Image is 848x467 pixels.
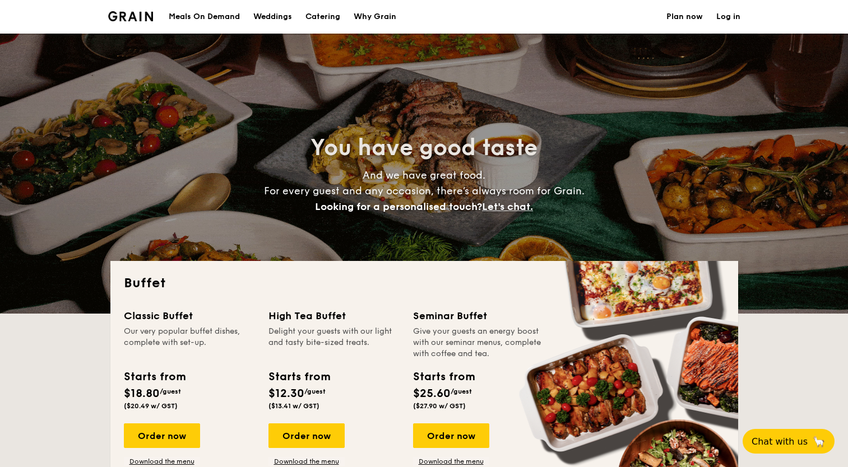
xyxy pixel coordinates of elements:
div: Starts from [268,368,330,385]
div: Classic Buffet [124,308,255,324]
span: /guest [160,387,181,395]
div: Seminar Buffet [413,308,544,324]
span: You have good taste [311,134,537,161]
div: High Tea Buffet [268,308,400,324]
div: Order now [268,423,345,448]
span: Chat with us [752,436,808,447]
a: Logotype [108,11,154,21]
span: ($13.41 w/ GST) [268,402,319,410]
span: Looking for a personalised touch? [315,200,482,213]
div: Give your guests an energy boost with our seminar menus, complete with coffee and tea. [413,326,544,359]
span: And we have great food. For every guest and any occasion, there’s always room for Grain. [264,169,585,213]
div: Our very popular buffet dishes, complete with set-up. [124,326,255,359]
img: Grain [108,11,154,21]
div: Starts from [413,368,474,385]
div: Delight your guests with our light and tasty bite-sized treats. [268,326,400,359]
button: Chat with us🦙 [743,429,835,454]
span: ($27.90 w/ GST) [413,402,466,410]
div: Order now [124,423,200,448]
span: 🦙 [812,435,826,448]
span: /guest [304,387,326,395]
span: $12.30 [268,387,304,400]
a: Download the menu [268,457,345,466]
h2: Buffet [124,274,725,292]
div: Order now [413,423,489,448]
span: ($20.49 w/ GST) [124,402,178,410]
span: $25.60 [413,387,451,400]
span: /guest [451,387,472,395]
a: Download the menu [413,457,489,466]
span: $18.80 [124,387,160,400]
a: Download the menu [124,457,200,466]
span: Let's chat. [482,200,533,213]
div: Starts from [124,368,185,385]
